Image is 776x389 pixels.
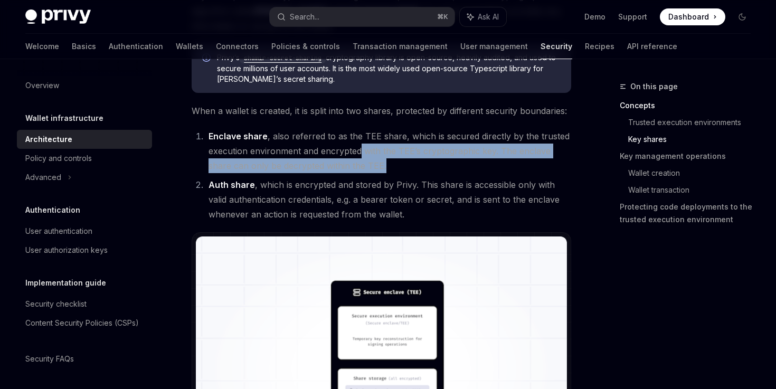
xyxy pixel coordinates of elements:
div: Content Security Policies (CSPs) [25,317,139,329]
a: User management [460,34,528,59]
a: Wallet creation [628,165,759,182]
button: Search...⌘K [270,7,454,26]
div: Security FAQs [25,353,74,365]
a: Policy and controls [17,149,152,168]
a: Overview [17,76,152,95]
a: Transaction management [353,34,448,59]
a: Security FAQs [17,349,152,368]
li: , which is encrypted and stored by Privy. This share is accessible only with valid authentication... [205,177,571,222]
a: User authentication [17,222,152,241]
a: Dashboard [660,8,725,25]
span: Privy’s cryptography library is open-source, heavily audited, and used to secure millions of user... [217,52,561,84]
a: Demo [584,12,605,22]
a: Support [618,12,647,22]
div: User authentication [25,225,92,238]
a: Concepts [620,97,759,114]
span: ⌘ K [437,13,448,21]
a: Security checklist [17,295,152,314]
span: Dashboard [668,12,709,22]
a: Authentication [109,34,163,59]
a: Wallets [176,34,203,59]
div: Advanced [25,171,61,184]
a: API reference [627,34,677,59]
strong: Auth share [209,179,255,190]
a: Security [541,34,572,59]
a: Content Security Policies (CSPs) [17,314,152,333]
div: Search... [290,11,319,23]
span: When a wallet is created, it is split into two shares, protected by different security boundaries: [192,103,571,118]
h5: Implementation guide [25,277,106,289]
a: Recipes [585,34,614,59]
h5: Authentication [25,204,80,216]
a: Connectors [216,34,259,59]
div: Policy and controls [25,152,92,165]
a: Wallet transaction [628,182,759,198]
a: Welcome [25,34,59,59]
div: Overview [25,79,59,92]
a: Basics [72,34,96,59]
strong: Enclave share [209,131,268,141]
a: shamir-secret-sharing [240,53,326,62]
li: , also referred to as the TEE share, which is secured directly by the trusted execution environme... [205,129,571,173]
img: dark logo [25,10,91,24]
button: Ask AI [460,7,506,26]
a: Policies & controls [271,34,340,59]
a: Key shares [628,131,759,148]
a: Trusted execution environments [628,114,759,131]
span: Ask AI [478,12,499,22]
a: Architecture [17,130,152,149]
div: Security checklist [25,298,87,310]
span: On this page [630,80,678,93]
a: Protecting code deployments to the trusted execution environment [620,198,759,228]
a: Key management operations [620,148,759,165]
div: Architecture [25,133,72,146]
button: Toggle dark mode [734,8,751,25]
div: User authorization keys [25,244,108,257]
h5: Wallet infrastructure [25,112,103,125]
a: User authorization keys [17,241,152,260]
